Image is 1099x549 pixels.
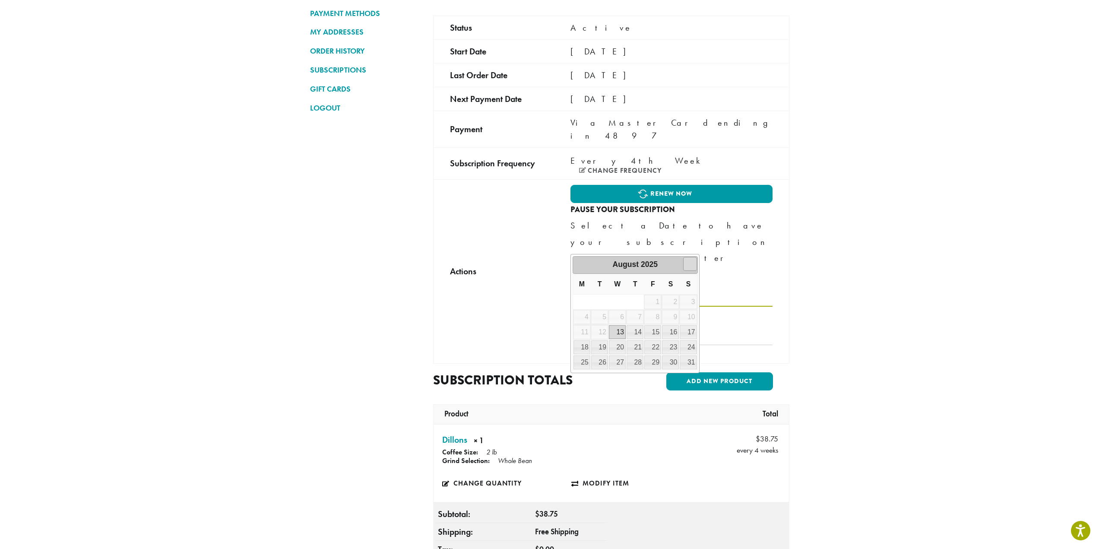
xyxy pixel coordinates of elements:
th: Subtotal: [436,505,533,523]
a: 19 [591,340,608,354]
h2: Subscription totals [433,372,604,388]
span: 9 [662,310,679,324]
span: Next [687,260,694,267]
span: 1 [644,295,661,309]
td: Actions [433,179,554,363]
a: 23 [662,340,679,354]
a: MY ADDRESSES [310,25,420,39]
a: Dillons [442,433,467,446]
span: $ [756,434,760,444]
a: Modify item [571,473,700,493]
a: 18 [573,340,590,354]
a: 15 [644,325,661,339]
a: 29 [644,355,661,369]
span: 12 [591,325,608,339]
span: 8 [644,310,661,324]
p: Whole Bean [498,456,532,465]
span: Prev [577,261,584,268]
span: Friday [651,280,655,288]
span: 38.75 [756,433,778,444]
a: GIFT CARDS [310,82,420,96]
td: [DATE] [554,87,789,111]
td: Start date [433,39,554,63]
h4: Pause Your Subscription [570,205,772,215]
a: Prev [574,257,588,271]
a: 16 [662,325,679,339]
span: 6 [609,310,626,324]
a: 28 [627,355,643,369]
span: $ [535,509,539,519]
span: Tuesday [598,280,602,288]
a: 20 [609,340,626,354]
strong: Coffee Size: [442,447,478,457]
span: Sunday [686,280,691,288]
span: 2 [662,295,679,309]
strong: Grind Selection: [442,456,490,465]
td: Subscription Frequency [433,147,554,179]
p: 2 lb [486,447,497,457]
strong: × 1 [474,435,551,448]
span: 11 [573,325,590,339]
span: Via MasterCard ending in 4897 [570,117,770,141]
th: Product [436,405,473,424]
a: 25 [573,355,590,369]
td: every 4 weeks [703,425,789,458]
td: Payment [433,111,554,147]
a: ORDER HISTORY [310,44,420,58]
th: Shipping: [436,523,533,541]
a: PAYMENT METHODS [310,6,420,21]
span: 4 [573,310,590,324]
td: Last order date [433,63,554,87]
td: [DATE] [554,63,789,87]
a: SUBSCRIPTIONS [310,63,420,77]
td: Status [433,16,554,39]
a: 22 [644,340,661,354]
a: Next [683,257,697,271]
a: 21 [627,340,643,354]
a: Change quantity [442,473,571,493]
td: Next payment date [433,87,554,111]
span: August [612,260,639,269]
a: 24 [680,340,697,354]
td: [DATE] [554,39,789,63]
span: 38.75 [535,509,558,519]
td: Active [554,16,789,39]
a: 14 [627,325,643,339]
span: Thursday [633,280,637,288]
a: 27 [609,355,626,369]
a: Add new product [666,372,773,390]
a: 30 [662,355,679,369]
a: Change frequency [579,167,662,174]
span: Monday [579,280,585,288]
span: 2025 [641,260,658,269]
span: 5 [591,310,608,324]
a: 13 [609,325,626,339]
th: Total [758,405,787,424]
span: Saturday [668,280,673,288]
span: 7 [627,310,643,324]
td: Free Shipping [533,523,607,541]
span: Every 4th Week [570,154,705,167]
a: 26 [591,355,608,369]
a: Renew now [570,185,772,203]
span: Wednesday [614,280,621,288]
a: 17 [680,325,697,339]
span: 3 [680,295,697,309]
p: Select a Date to have your subscription re-activate after pausing it. [570,218,772,282]
a: LOGOUT [310,101,420,115]
span: 10 [680,310,697,324]
a: 31 [680,355,697,369]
